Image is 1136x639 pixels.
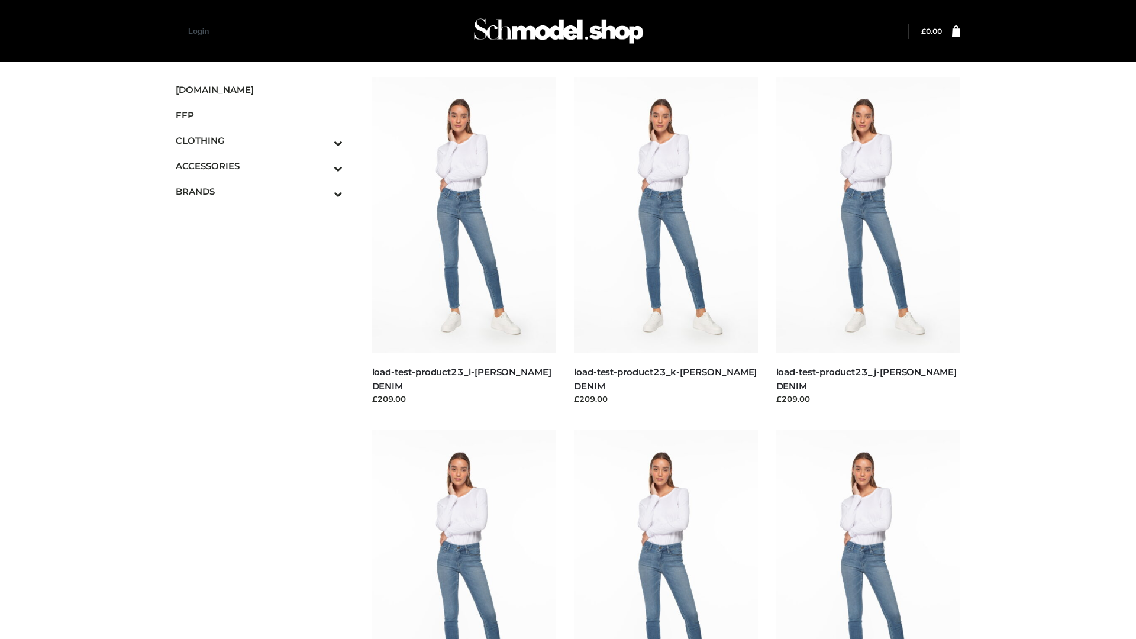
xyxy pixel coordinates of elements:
bdi: 0.00 [921,27,942,35]
a: load-test-product23_j-[PERSON_NAME] DENIM [776,366,957,391]
button: Toggle Submenu [301,179,343,204]
span: [DOMAIN_NAME] [176,83,343,96]
div: £209.00 [372,393,557,405]
div: £209.00 [776,393,961,405]
a: CLOTHINGToggle Submenu [176,128,343,153]
a: ACCESSORIESToggle Submenu [176,153,343,179]
span: FFP [176,108,343,122]
span: CLOTHING [176,134,343,147]
a: BRANDSToggle Submenu [176,179,343,204]
img: Schmodel Admin 964 [470,8,647,54]
a: load-test-product23_k-[PERSON_NAME] DENIM [574,366,757,391]
span: ACCESSORIES [176,159,343,173]
span: £ [921,27,926,35]
a: load-test-product23_l-[PERSON_NAME] DENIM [372,366,551,391]
a: FFP [176,102,343,128]
a: Login [188,27,209,35]
a: £0.00 [921,27,942,35]
button: Toggle Submenu [301,153,343,179]
div: £209.00 [574,393,759,405]
a: [DOMAIN_NAME] [176,77,343,102]
button: Toggle Submenu [301,128,343,153]
span: BRANDS [176,185,343,198]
